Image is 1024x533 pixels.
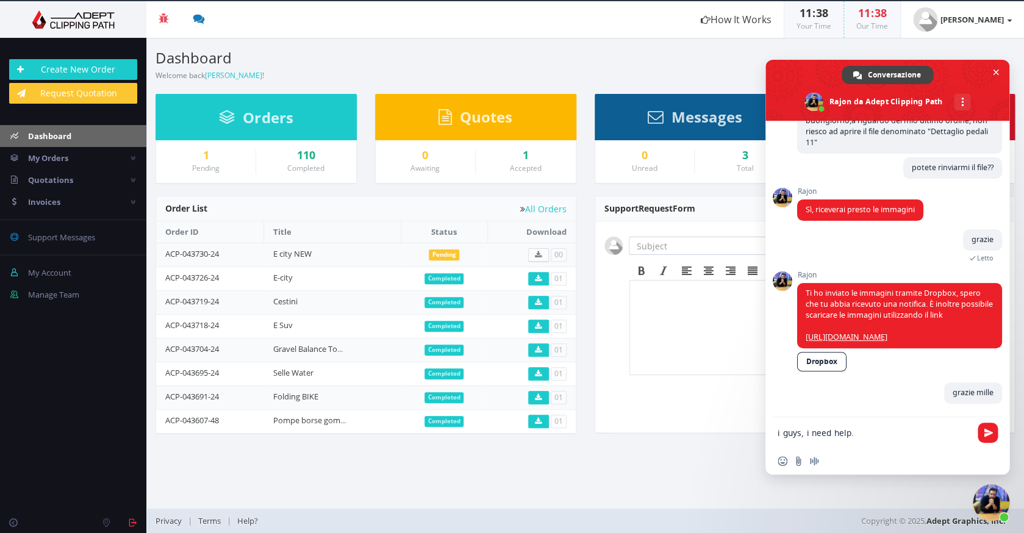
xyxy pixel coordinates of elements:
span: Support Form [604,202,695,214]
a: 1 [485,149,567,162]
span: Dashboard [28,131,71,141]
span: potete rinviarmi il file?? [912,162,994,173]
a: Orders [219,115,293,126]
span: Request [639,202,673,214]
small: Accepted [510,163,542,173]
small: Our Time [856,21,888,31]
span: Quotes [460,107,512,127]
small: Your Time [797,21,831,31]
small: Pending [192,163,220,173]
textarea: Scrivi il tuo messaggio... [778,417,973,448]
a: Request Quotation [9,83,137,104]
small: Completed [287,163,324,173]
span: Completed [424,273,464,284]
span: 11 [800,5,812,20]
img: user_default.jpg [604,237,623,255]
div: | | [156,509,728,533]
a: ACP-043607-48 [165,415,219,426]
span: buongiorno,a riguardo del mio ultimo ordine, non riesco ad aprire il file denominato "Dettaglio p... [806,115,988,148]
th: Status [401,221,487,243]
span: Chiudere la chat [989,66,1002,79]
img: Adept Graphics [9,10,137,29]
span: Copyright © 2025, [861,515,1006,527]
div: Bullet list [765,263,787,279]
a: ACP-043691-24 [165,391,219,402]
span: Completed [424,297,464,308]
a: Folding BIKE [273,391,318,402]
a: Adept Graphics, Inc. [926,515,1006,526]
span: Rajon [797,271,1002,279]
span: Pending [429,249,460,260]
span: Completed [424,392,464,403]
a: Chiudere la chat [973,484,1009,521]
a: E-city [273,272,293,283]
a: 0 [385,149,466,162]
a: 110 [265,149,347,162]
a: 0 [604,149,686,162]
small: Unread [632,163,657,173]
span: Completed [424,321,464,332]
span: Completed [424,345,464,356]
div: 3 [704,149,786,162]
span: : [812,5,816,20]
span: Letto [977,254,994,262]
span: Quotations [28,174,73,185]
a: [URL][DOMAIN_NAME] [806,332,887,342]
a: ACP-043718-24 [165,320,219,331]
span: Invia un file [793,456,803,466]
small: Total [736,163,753,173]
div: Italic [653,263,675,279]
th: Title [264,221,401,243]
div: Justify [742,263,764,279]
a: [PERSON_NAME] [205,70,262,80]
div: Align left [676,263,698,279]
a: Gravel Balance Touring [273,343,356,354]
div: Align right [720,263,742,279]
a: ACP-043730-24 [165,248,219,259]
span: Conversazione [868,66,921,84]
span: Manage Team [28,289,79,300]
span: Order List [165,202,207,214]
div: Bold [631,263,653,279]
span: : [870,5,875,20]
a: Create New Order [9,59,137,80]
span: 11 [858,5,870,20]
a: Messages [648,114,742,125]
a: Privacy [156,515,188,526]
span: My Account [28,267,71,278]
div: Align center [698,263,720,279]
a: Cestini [273,296,298,307]
input: Subject [629,237,808,255]
th: Order ID [156,221,264,243]
span: grazie [972,234,994,245]
a: 1 [165,149,246,162]
a: ACP-043704-24 [165,343,219,354]
a: E city NEW [273,248,312,259]
iframe: Rich Text Area. Press ALT-F9 for menu. Press ALT-F10 for toolbar. Press ALT-0 for help [630,281,1004,374]
span: 38 [875,5,887,20]
a: Selle Water [273,367,313,378]
span: Support Messages [28,232,95,243]
span: Messages [671,107,742,127]
a: Pompe borse gomma [273,415,352,426]
small: Awaiting [410,163,440,173]
span: Orders [243,107,293,127]
a: How It Works [689,1,784,38]
a: E Suv [273,320,293,331]
a: ACP-043726-24 [165,272,219,283]
span: Inserisci una emoji [778,456,787,466]
h3: Dashboard [156,50,576,66]
a: Help? [231,515,264,526]
a: Quotes [439,114,512,125]
span: Completed [424,368,464,379]
span: Registra un messaggio audio [809,456,819,466]
span: My Orders [28,152,68,163]
a: Terms [192,515,227,526]
a: Dropbox [797,352,847,371]
span: Ti ho inviato le immagini tramite Dropbox, spero che tu abbia ricevuto una notifica. È inoltre po... [806,288,993,342]
a: Conversazione [842,66,933,84]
